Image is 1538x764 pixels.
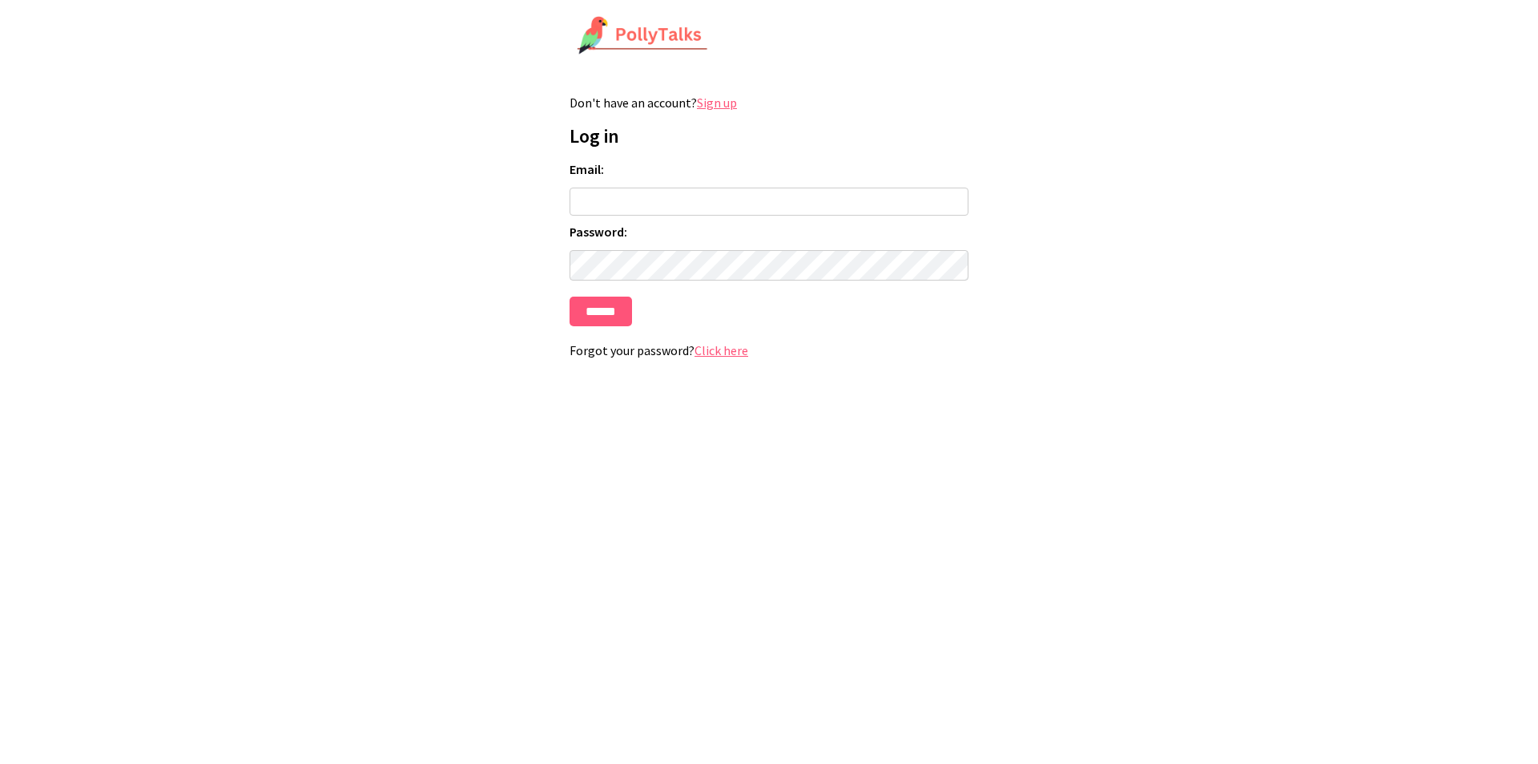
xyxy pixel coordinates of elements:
h1: Log in [570,123,968,148]
a: Sign up [697,95,737,111]
p: Don't have an account? [570,95,968,111]
label: Password: [570,224,968,240]
img: PollyTalks Logo [577,16,708,56]
p: Forgot your password? [570,342,968,358]
label: Email: [570,161,968,177]
a: Click here [695,342,748,358]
